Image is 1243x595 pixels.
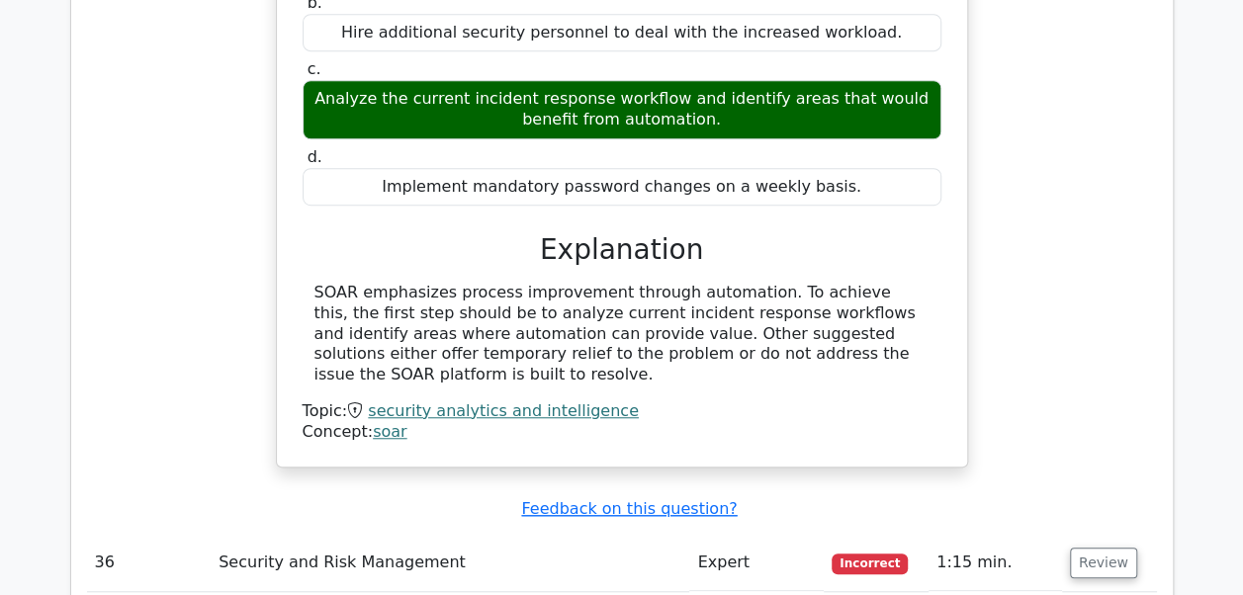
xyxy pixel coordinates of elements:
[87,535,212,591] td: 36
[314,283,930,385] div: SOAR emphasizes process improvement through automation. To achieve this, the first step should be...
[689,535,824,591] td: Expert
[303,168,941,207] div: Implement mandatory password changes on a weekly basis.
[314,233,930,267] h3: Explanation
[303,401,941,422] div: Topic:
[303,422,941,443] div: Concept:
[521,499,737,518] a: Feedback on this question?
[832,553,908,573] span: Incorrect
[1070,548,1137,578] button: Review
[368,401,639,420] a: security analytics and intelligence
[303,80,941,139] div: Analyze the current incident response workflow and identify areas that would benefit from automat...
[929,535,1062,591] td: 1:15 min.
[303,14,941,52] div: Hire additional security personnel to deal with the increased workload.
[308,147,322,166] span: d.
[308,59,321,78] span: c.
[373,422,407,441] a: soar
[211,535,689,591] td: Security and Risk Management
